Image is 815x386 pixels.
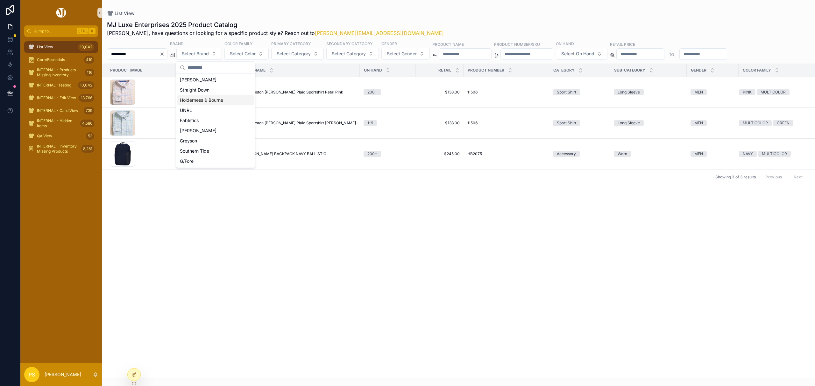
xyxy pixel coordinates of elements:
[715,175,756,180] span: Showing 3 of 3 results
[107,10,135,17] a: List View
[467,151,482,156] span: HB2075
[80,120,94,127] div: 4,586
[24,118,98,129] a: INTERNAL - Hidden Items4,586
[84,107,94,114] div: 739
[364,120,412,126] a: 1-9
[367,151,377,157] div: 200+
[24,105,98,116] a: INTERNAL - Card View739
[24,130,98,142] a: QA View53
[556,41,574,46] label: On Hand
[364,68,382,73] span: On Hand
[743,89,752,95] div: PINK
[79,94,94,102] div: 13,766
[37,67,82,78] span: INTERNAL - Products Missing Inventory
[110,68,142,73] span: Product Image
[271,48,324,60] button: Select Button
[739,151,809,157] a: NAVYMULTICOLOR
[743,120,768,126] div: MULTICOLOR
[743,151,753,157] div: NAVY
[107,29,444,37] span: [PERSON_NAME], have questions or looking for a specific product style? Reach out to
[90,29,95,34] span: K
[494,41,540,47] label: Product Number/SKU
[694,151,703,157] div: MEN
[177,85,254,95] div: Straight Down
[24,54,98,65] a: Core/Essentials419
[553,68,575,73] span: Category
[24,92,98,104] a: INTERNAL - Edit View13,766
[182,51,209,57] span: Select Brand
[176,48,222,60] button: Select Button
[234,151,326,156] span: THE [PERSON_NAME] BACKPACK NAVY BALLISTIC
[367,89,377,95] div: 200+
[224,48,269,60] button: Select Button
[177,75,254,85] div: [PERSON_NAME]
[230,51,256,57] span: Select Color
[177,126,254,136] div: [PERSON_NAME]
[177,146,254,156] div: Southern Tide
[177,95,254,105] div: Holderness & Bourne
[37,118,78,128] span: INTERNAL - Hidden Items
[618,120,640,126] div: Long Sleeve
[467,90,478,95] span: 11506
[691,68,706,73] span: Gender
[24,41,98,53] a: List View10,042
[84,56,94,64] div: 419
[557,120,576,126] div: Sport Shirt
[234,121,356,126] span: M LS Charleston [PERSON_NAME] Plaid Sportshirt [PERSON_NAME]
[691,151,735,157] a: MEN
[364,151,412,157] a: 200+
[332,51,366,57] span: Select Category
[34,29,74,34] span: Jump to...
[37,45,53,50] span: List View
[364,89,412,95] a: 200+
[557,89,576,95] div: Sport Shirt
[610,41,635,47] label: Retail Price
[614,89,683,95] a: Long Sleeve
[86,132,94,140] div: 53
[315,30,444,36] a: [PERSON_NAME][EMAIL_ADDRESS][DOMAIN_NAME]
[387,51,417,57] span: Select Gender
[420,90,460,95] a: $138.00
[37,83,71,88] span: INTERNAL -Testing
[468,68,504,73] span: Product Number
[553,151,606,157] a: Accessory
[467,90,545,95] a: 11506
[438,68,451,73] span: Retail
[691,120,735,126] a: MEN
[420,121,460,126] a: $138.00
[739,89,809,95] a: PINKMULTICOLOR
[467,151,545,156] a: HB2075
[326,41,372,46] label: Secondary Category
[739,120,809,126] a: MULTICOLORGREEN
[115,10,135,17] span: List View
[694,89,703,95] div: MEN
[176,73,255,168] div: Suggestions
[24,67,98,78] a: INTERNAL - Products Missing Inventory116
[234,90,356,95] a: M LS Charleston [PERSON_NAME] Plaid Sportshirt Petal Pink
[37,108,78,113] span: INTERNAL - Card View
[177,136,254,146] div: Greyson
[224,41,252,46] label: Color Family
[24,143,98,155] a: INTERNAL - Inventory Missing Products8,281
[561,51,594,57] span: Select On Hand
[29,371,35,378] span: PS
[177,156,254,166] div: G/Fore
[743,68,771,73] span: Color Family
[557,151,576,157] div: Accessory
[694,120,703,126] div: MEN
[614,120,683,126] a: Long Sleeve
[553,120,606,126] a: Sport Shirt
[37,144,79,154] span: INTERNAL - Inventory Missing Products
[24,79,98,91] a: INTERNAL -Testing10,042
[761,89,786,95] div: MULTICOLOR
[367,120,373,126] div: 1-9
[420,151,460,156] span: $245.00
[326,48,379,60] button: Select Button
[107,20,444,29] h1: MJ Luxe Enterprises 2025 Product Catalog
[432,41,464,47] label: Product Name
[381,41,397,46] label: Gender
[159,52,167,57] button: Clear
[618,89,640,95] div: Long Sleeve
